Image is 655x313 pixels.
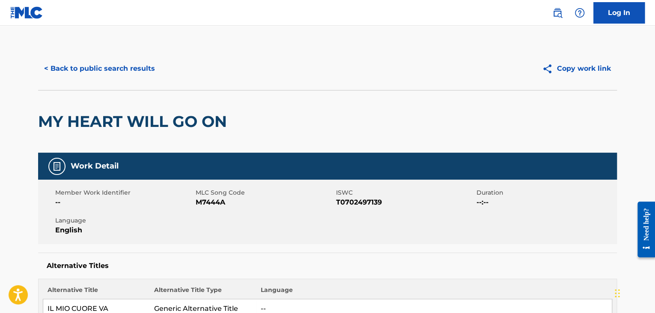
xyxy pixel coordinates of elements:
[575,8,585,18] img: help
[552,8,563,18] img: search
[536,58,617,79] button: Copy work link
[593,2,645,24] a: Log In
[71,161,119,171] h5: Work Detail
[43,286,150,299] th: Alternative Title
[256,286,612,299] th: Language
[542,63,557,74] img: Copy work link
[615,280,620,306] div: ドラッグ
[549,4,566,21] a: Public Search
[52,161,62,172] img: Work Detail
[55,225,194,235] span: English
[631,195,655,264] iframe: Resource Center
[476,188,615,197] span: Duration
[150,286,256,299] th: Alternative Title Type
[38,58,161,79] button: < Back to public search results
[612,272,655,313] div: チャットウィジェット
[55,197,194,208] span: --
[196,188,334,197] span: MLC Song Code
[38,112,231,131] h2: MY HEART WILL GO ON
[476,197,615,208] span: --:--
[196,197,334,208] span: M7444A
[55,216,194,225] span: Language
[612,272,655,313] iframe: Chat Widget
[10,6,43,19] img: MLC Logo
[47,262,608,270] h5: Alternative Titles
[55,188,194,197] span: Member Work Identifier
[571,4,588,21] div: Help
[336,188,474,197] span: ISWC
[336,197,474,208] span: T0702497139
